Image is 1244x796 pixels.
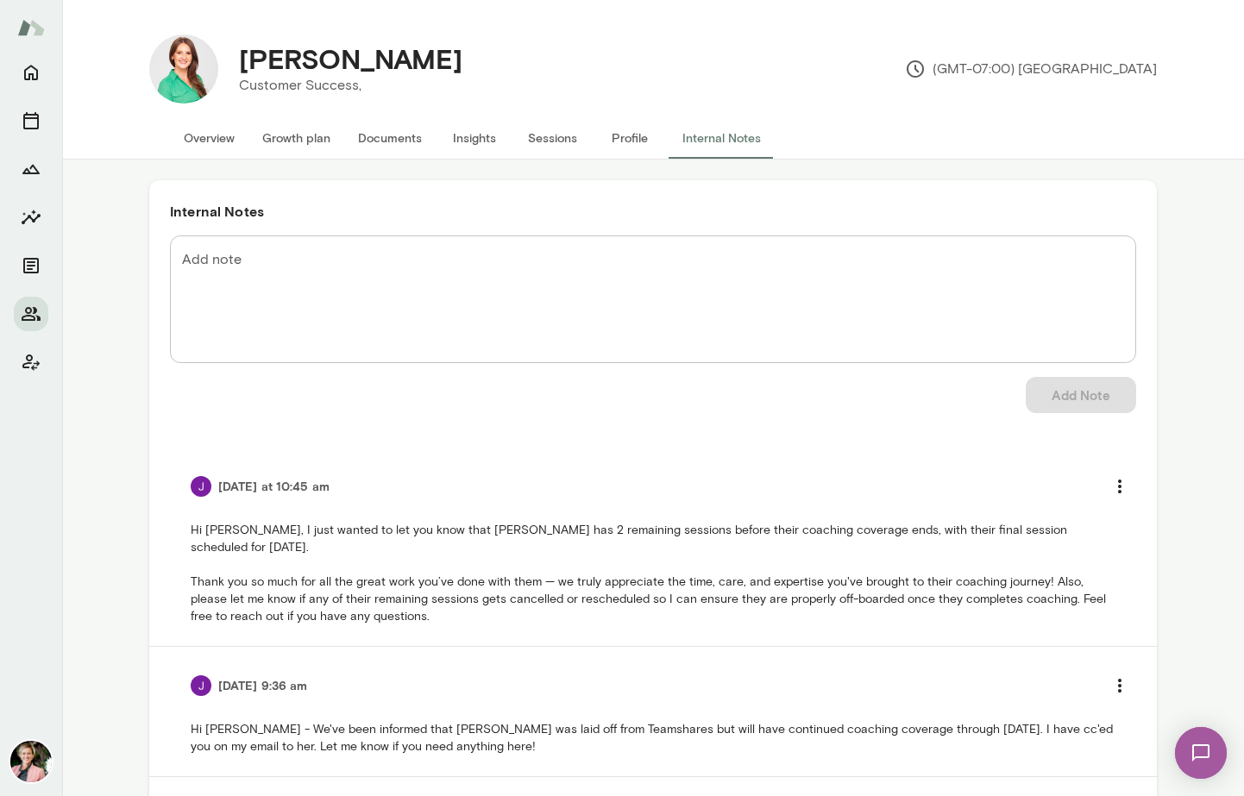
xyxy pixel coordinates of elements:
img: Jocelyn Grodin [191,675,211,696]
p: Customer Success, [239,75,462,96]
button: Sessions [14,103,48,138]
button: Members [14,297,48,331]
img: Alyce Bofferding [149,34,218,103]
button: Growth plan [248,117,344,159]
button: more [1102,668,1138,704]
button: Documents [14,248,48,283]
button: Home [14,55,48,90]
button: Profile [591,117,669,159]
h4: [PERSON_NAME] [239,42,462,75]
p: (GMT-07:00) [GEOGRAPHIC_DATA] [905,59,1157,79]
button: Sessions [513,117,591,159]
h6: Internal Notes [170,201,1136,222]
button: Documents [344,117,436,159]
img: Kelly K. Oliver [10,741,52,782]
button: Insights [436,117,513,159]
button: more [1102,468,1138,505]
img: Mento [17,11,45,44]
p: Hi [PERSON_NAME], I just wanted to let you know that [PERSON_NAME] has 2 remaining sessions befor... [191,522,1115,625]
button: Overview [170,117,248,159]
button: Growth Plan [14,152,48,186]
button: Internal Notes [669,117,775,159]
p: Hi [PERSON_NAME] - We've been informed that [PERSON_NAME] was laid off from Teamshares but will h... [191,721,1115,755]
img: Jocelyn Grodin [191,476,211,497]
button: Client app [14,345,48,379]
h6: [DATE] at 10:45 am [218,478,330,495]
button: Insights [14,200,48,235]
h6: [DATE] 9:36 am [218,677,307,694]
